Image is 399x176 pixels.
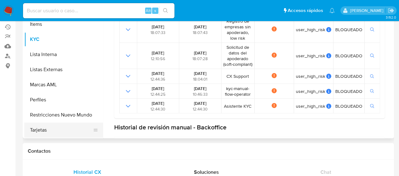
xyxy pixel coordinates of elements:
span: Soluciones [194,168,219,176]
button: Restricciones Nuevo Mundo [24,107,103,122]
button: Perfiles [24,92,103,107]
button: Marcas AML [24,77,103,92]
p: rociodaniela.benavidescatalan@mercadolibre.cl [350,8,385,14]
a: Notificaciones [329,8,335,13]
span: Chat [320,168,331,176]
input: Buscar usuario o caso... [23,7,174,15]
button: KYC [24,32,103,47]
button: search-icon [159,6,172,15]
a: Salir [388,7,394,14]
span: s [154,8,156,14]
button: Items [24,17,103,32]
span: Alt [146,8,151,14]
h1: Contactos [28,148,389,154]
span: Historial CX [73,168,101,176]
span: Accesos rápidos [288,7,323,14]
button: Lista Interna [24,47,103,62]
span: 3.152.0 [385,15,396,20]
button: Listas Externas [24,62,103,77]
button: Tarjetas [24,122,98,138]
